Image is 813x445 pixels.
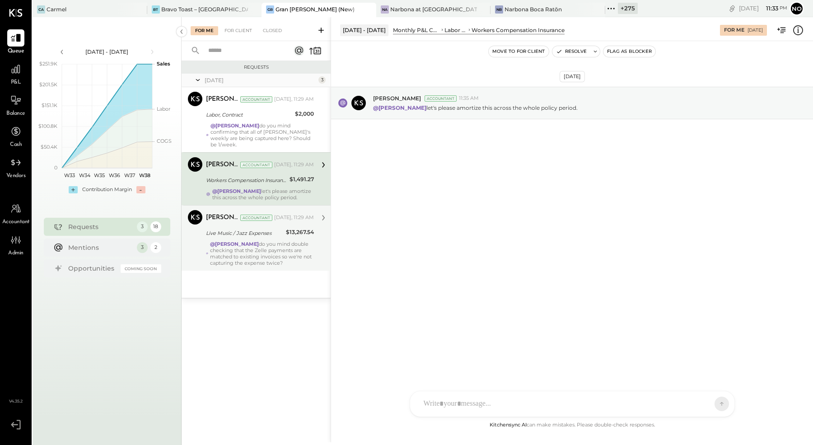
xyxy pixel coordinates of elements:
div: Accountant [240,215,272,221]
span: 11:35 AM [459,95,479,102]
div: Workers Compensation Insurance [206,176,287,185]
div: Carmel [47,5,66,13]
a: Balance [0,92,31,118]
div: [DATE] - [DATE] [340,24,388,36]
button: No [790,1,804,16]
text: W33 [64,172,75,178]
div: [PERSON_NAME] [206,95,238,104]
span: Cash [10,141,22,149]
strong: @[PERSON_NAME] [210,122,259,129]
text: COGS [157,138,172,144]
div: 2 [150,242,161,253]
strong: @[PERSON_NAME] [212,188,261,194]
div: Accountant [425,95,457,102]
div: do you mind double checking that the Zelle payments are matched to existing invoices so we're not... [210,241,314,266]
span: Queue [8,47,24,56]
div: [DATE] [205,76,316,84]
div: Labor, Contract [206,110,292,119]
text: $100.8K [38,123,57,129]
div: For Me [724,27,744,34]
a: P&L [0,61,31,87]
div: Na [381,5,389,14]
div: Coming Soon [121,264,161,273]
text: 0 [54,164,57,171]
div: let's please amortize this across the whole policy period. [212,188,314,201]
a: Vendors [0,154,31,180]
div: $13,267.54 [286,228,314,237]
div: Accountant [240,162,272,168]
div: Narbona Boca Ratōn [505,5,562,13]
button: Resolve [552,46,590,57]
div: GB [266,5,274,14]
div: [PERSON_NAME] [206,160,238,169]
a: Accountant [0,200,31,226]
div: Narbona at [GEOGRAPHIC_DATA] LLC [390,5,477,13]
div: [PERSON_NAME] [206,213,238,222]
div: [DATE], 11:29 AM [274,214,314,221]
div: 3 [137,221,148,232]
div: [DATE] - [DATE] [69,48,145,56]
div: Bravo Toast – [GEOGRAPHIC_DATA] [161,5,248,13]
div: For Client [220,26,257,35]
div: Gran [PERSON_NAME] (New) [276,5,355,13]
text: $201.5K [39,81,57,88]
div: $1,491.27 [290,175,314,184]
div: [DATE] [748,27,763,33]
div: do you mind confirming that all of [PERSON_NAME]'s weekly are being captured here? Should be 1/week. [210,122,314,148]
button: Move to for client [489,46,549,57]
div: [DATE] [560,71,585,82]
strong: @[PERSON_NAME] [373,104,426,111]
div: Contribution Margin [82,186,132,193]
div: NB [495,5,503,14]
div: 18 [150,221,161,232]
div: + 275 [618,3,638,14]
div: Mentions [68,243,132,252]
span: Vendors [6,172,26,180]
a: Cash [0,123,31,149]
div: - [136,186,145,193]
text: Sales [157,61,170,67]
div: [DATE] [739,4,787,13]
text: W34 [79,172,90,178]
span: Accountant [2,218,30,226]
div: Workers Compensation Insurance [472,26,565,34]
div: Ca [37,5,45,14]
div: 3 [137,242,148,253]
div: [DATE], 11:29 AM [274,96,314,103]
div: + [69,186,78,193]
div: $2,000 [295,109,314,118]
span: Admin [8,249,23,258]
div: Closed [258,26,286,35]
div: Labor Related Expenses [444,26,467,34]
span: Balance [6,110,25,118]
a: Queue [0,29,31,56]
strong: @[PERSON_NAME] [210,241,259,247]
div: 3 [318,76,326,84]
div: Requests [68,222,132,231]
text: $50.4K [41,144,57,150]
text: $251.9K [39,61,57,67]
div: Requests [186,64,326,70]
div: For Me [191,26,218,35]
div: Monthly P&L Comparison [393,26,440,34]
text: W35 [94,172,105,178]
div: Opportunities [68,264,116,273]
span: [PERSON_NAME] [373,94,421,102]
text: $151.1K [42,102,57,108]
div: [DATE], 11:29 AM [274,161,314,169]
div: Live Music / Jazz Expenses [206,229,283,238]
text: Labor [157,106,170,112]
a: Admin [0,231,31,258]
button: Flag as Blocker [603,46,655,57]
div: copy link [728,4,737,13]
text: W38 [139,172,150,178]
div: BT [152,5,160,14]
div: Accountant [240,96,272,103]
text: W37 [124,172,135,178]
text: W36 [109,172,120,178]
p: let's please amortize this across the whole policy period. [373,104,578,112]
span: P&L [11,79,21,87]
